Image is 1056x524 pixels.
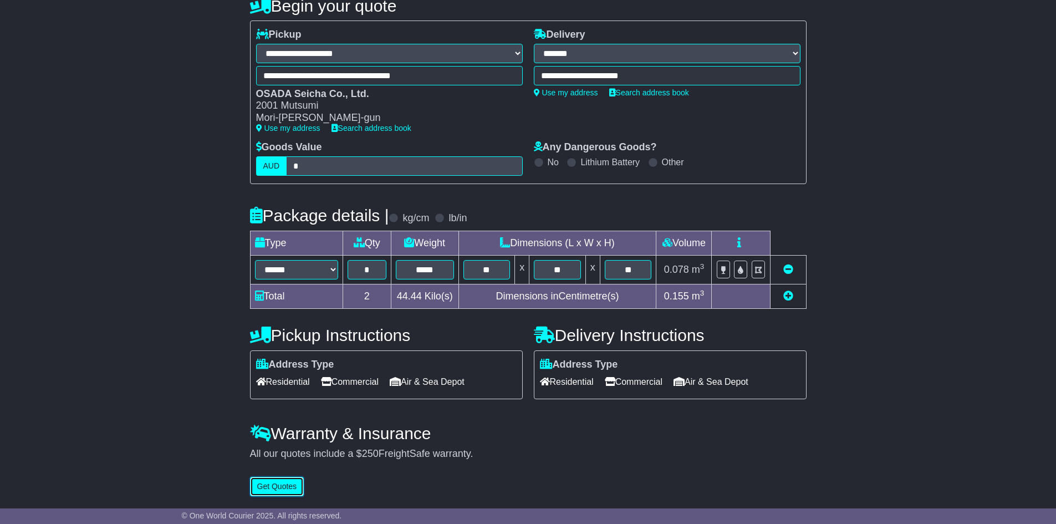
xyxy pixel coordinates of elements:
td: 2 [343,284,391,308]
button: Get Quotes [250,477,304,496]
span: Residential [540,373,594,390]
label: Other [662,157,684,167]
td: x [585,255,600,284]
a: Search address book [609,88,689,97]
div: Mori-[PERSON_NAME]-gun [256,112,512,124]
h4: Pickup Instructions [250,326,523,344]
td: Dimensions in Centimetre(s) [458,284,656,308]
label: Any Dangerous Goods? [534,141,657,154]
span: Commercial [321,373,379,390]
sup: 3 [700,262,705,271]
label: Address Type [540,359,618,371]
label: Lithium Battery [580,157,640,167]
label: kg/cm [402,212,429,225]
span: Air & Sea Depot [674,373,748,390]
span: Air & Sea Depot [390,373,465,390]
span: 250 [362,448,379,459]
span: 44.44 [397,291,422,302]
td: Kilo(s) [391,284,458,308]
div: OSADA Seicha Co., Ltd. [256,88,512,100]
td: Volume [656,231,712,255]
a: Remove this item [783,264,793,275]
td: Type [250,231,343,255]
label: No [548,157,559,167]
a: Add new item [783,291,793,302]
h4: Package details | [250,206,389,225]
a: Use my address [256,124,320,133]
label: AUD [256,156,287,176]
td: Weight [391,231,458,255]
h4: Delivery Instructions [534,326,807,344]
span: 0.155 [664,291,689,302]
label: Goods Value [256,141,322,154]
span: © One World Courier 2025. All rights reserved. [182,511,342,520]
a: Use my address [534,88,598,97]
label: Address Type [256,359,334,371]
td: Qty [343,231,391,255]
span: m [692,264,705,275]
label: Pickup [256,29,302,41]
span: m [692,291,705,302]
label: lb/in [448,212,467,225]
td: Total [250,284,343,308]
div: 2001 Mutsumi [256,100,512,112]
div: All our quotes include a $ FreightSafe warranty. [250,448,807,460]
td: Dimensions (L x W x H) [458,231,656,255]
a: Search address book [331,124,411,133]
span: 0.078 [664,264,689,275]
h4: Warranty & Insurance [250,424,807,442]
span: Commercial [605,373,662,390]
span: Residential [256,373,310,390]
sup: 3 [700,289,705,297]
label: Delivery [534,29,585,41]
td: x [515,255,529,284]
